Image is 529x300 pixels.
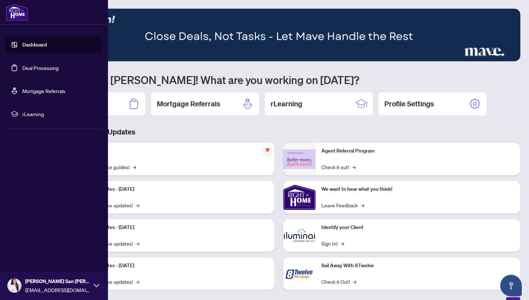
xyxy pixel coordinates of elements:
[352,163,356,171] span: →
[6,4,28,21] img: logo
[321,185,515,193] p: We want to hear what you think!
[271,99,302,109] h2: rLearning
[283,149,316,169] img: Agent Referral Program
[321,262,515,270] p: Sail Away With 8Twelve
[136,201,139,209] span: →
[361,201,364,209] span: →
[22,65,59,71] a: Deal Processing
[484,54,487,57] button: 2
[321,224,515,231] p: Identify your Client
[384,99,434,109] h2: Profile Settings
[22,88,65,94] a: Mortgage Referrals
[76,147,269,155] p: Self-Help
[8,279,21,292] img: Profile Icon
[510,54,513,57] button: 5
[500,275,522,296] button: Open asap
[25,277,90,285] span: [PERSON_NAME] San [PERSON_NAME]
[505,54,507,57] button: 4
[37,9,520,61] img: Slide 2
[76,224,269,231] p: Platform Updates - [DATE]
[340,239,344,247] span: →
[490,54,502,57] button: 3
[37,127,520,137] h3: Brokerage & Industry Updates
[22,110,97,118] span: rLearning
[136,278,139,286] span: →
[321,163,356,171] a: Check it out!→
[283,181,316,213] img: We want to hear what you think!
[321,201,364,209] a: Leave Feedback→
[321,278,356,286] a: Check it Out!→
[283,257,316,290] img: Sail Away With 8Twelve
[321,147,515,155] p: Agent Referral Program
[321,239,344,247] a: Sign In!→
[132,163,136,171] span: →
[25,286,90,294] span: [EMAIL_ADDRESS][DOMAIN_NAME]
[76,262,269,270] p: Platform Updates - [DATE]
[136,239,139,247] span: →
[353,278,356,286] span: →
[76,185,269,193] p: Platform Updates - [DATE]
[37,73,520,87] h1: Welcome back [PERSON_NAME]! What are you working on [DATE]?
[283,219,316,252] img: Identify your Client
[157,99,220,109] h2: Mortgage Referrals
[22,41,47,48] a: Dashboard
[263,146,272,154] span: pushpin
[479,54,481,57] button: 1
